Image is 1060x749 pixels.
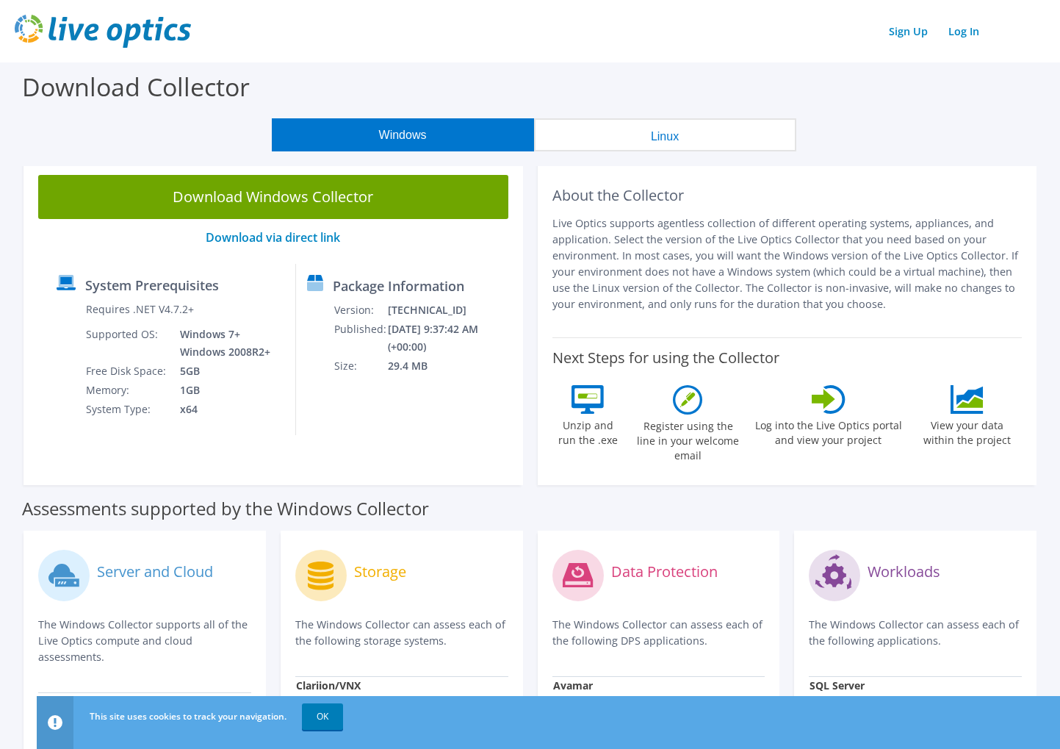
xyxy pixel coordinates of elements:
a: Download via direct link [206,229,340,246]
h2: About the Collector [552,187,1023,204]
label: Register using the line in your welcome email [633,415,743,463]
label: System Prerequisites [85,278,219,293]
a: Log In [941,21,987,42]
label: Package Information [333,279,464,293]
td: [DATE] 9:37:42 AM (+00:00) [387,320,516,356]
p: The Windows Collector supports all of the Live Optics compute and cloud assessments. [38,617,251,665]
p: Live Optics supports agentless collection of different operating systems, appliances, and applica... [552,215,1023,312]
button: Linux [534,118,796,151]
label: Workloads [868,565,940,579]
a: OK [302,703,343,730]
strong: SQL Server [810,678,865,692]
td: Published: [333,320,387,356]
strong: Avamar [553,678,593,692]
label: Server and Cloud [97,565,213,579]
td: Size: [333,356,387,376]
label: Storage [354,565,406,579]
a: Download Windows Collector [38,175,508,219]
label: Download Collector [22,70,250,104]
label: Unzip and run the .exe [554,414,621,448]
td: Supported OS: [85,325,169,362]
td: Free Disk Space: [85,362,169,381]
label: Requires .NET V4.7.2+ [86,302,194,317]
label: Data Protection [611,565,718,579]
td: x64 [169,400,273,419]
img: live_optics_svg.svg [15,15,191,48]
label: Assessments supported by the Windows Collector [22,501,429,516]
td: System Type: [85,400,169,419]
strong: Optical Prime [39,695,108,709]
td: Memory: [85,381,169,400]
td: 1GB [169,381,273,400]
td: Windows 7+ Windows 2008R2+ [169,325,273,362]
p: The Windows Collector can assess each of the following storage systems. [295,617,508,649]
span: This site uses cookies to track your navigation. [90,710,286,723]
button: Windows [272,118,534,151]
td: Version: [333,301,387,320]
p: The Windows Collector can assess each of the following applications. [809,617,1022,649]
label: View your data within the project [914,414,1020,448]
label: Next Steps for using the Collector [552,349,779,367]
td: 5GB [169,362,273,381]
td: [TECHNICAL_ID] [387,301,516,320]
p: The Windows Collector can assess each of the following DPS applications. [552,617,765,649]
label: Log into the Live Optics portal and view your project [754,414,903,448]
td: 29.4 MB [387,356,516,376]
strong: Clariion/VNX [296,678,361,692]
a: Sign Up [881,21,935,42]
